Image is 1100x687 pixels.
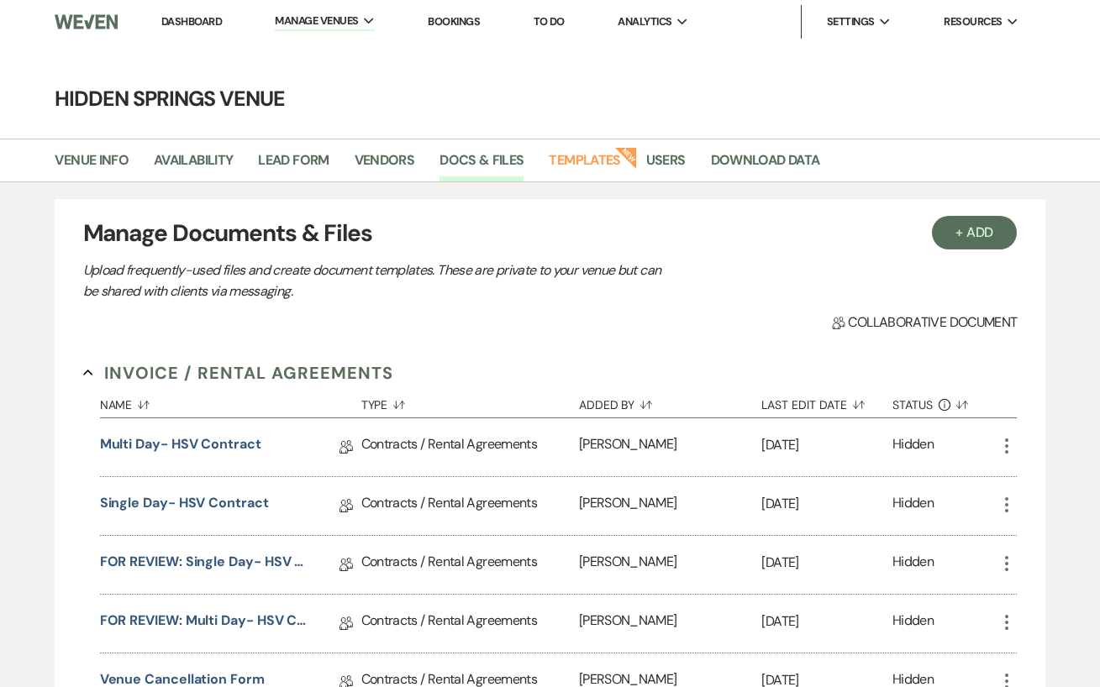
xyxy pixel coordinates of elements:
[614,145,638,169] strong: New
[761,493,892,515] p: [DATE]
[892,434,934,460] div: Hidden
[83,260,671,302] p: Upload frequently-used files and create document templates. These are private to your venue but c...
[549,149,620,181] a: Templates
[892,552,934,578] div: Hidden
[579,385,762,417] button: Added By
[827,13,875,30] span: Settings
[275,13,358,29] span: Manage Venues
[361,536,579,594] div: Contracts / Rental Agreements
[832,312,1017,333] span: Collaborative document
[100,552,310,578] a: FOR REVIEW: Single Day- HSV Contract
[761,385,892,417] button: Last Edit Date
[534,14,565,29] a: To Do
[761,611,892,632] p: [DATE]
[55,4,118,39] img: Weven Logo
[761,552,892,574] p: [DATE]
[361,385,579,417] button: Type
[361,418,579,476] div: Contracts / Rental Agreements
[100,611,310,637] a: FOR REVIEW: Multi Day- HSV Contract
[932,216,1018,249] button: + Add
[83,360,393,385] button: Invoice / Rental Agreements
[892,399,933,411] span: Status
[892,385,997,417] button: Status
[55,149,129,181] a: Venue Info
[100,434,261,460] a: Multi Day- HSV Contract
[83,216,1018,251] h3: Manage Documents & Files
[439,149,524,181] a: Docs & Files
[428,14,480,29] a: Bookings
[944,13,1002,30] span: Resources
[892,493,934,519] div: Hidden
[761,434,892,456] p: [DATE]
[579,418,762,476] div: [PERSON_NAME]
[618,13,671,30] span: Analytics
[361,477,579,535] div: Contracts / Rental Agreements
[579,477,762,535] div: [PERSON_NAME]
[361,595,579,653] div: Contracts / Rental Agreements
[258,149,329,181] a: Lead Form
[579,595,762,653] div: [PERSON_NAME]
[355,149,415,181] a: Vendors
[100,493,269,519] a: Single Day- HSV Contract
[892,611,934,637] div: Hidden
[711,149,820,181] a: Download Data
[154,149,233,181] a: Availability
[646,149,686,181] a: Users
[579,536,762,594] div: [PERSON_NAME]
[100,385,361,417] button: Name
[161,14,222,29] a: Dashboard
